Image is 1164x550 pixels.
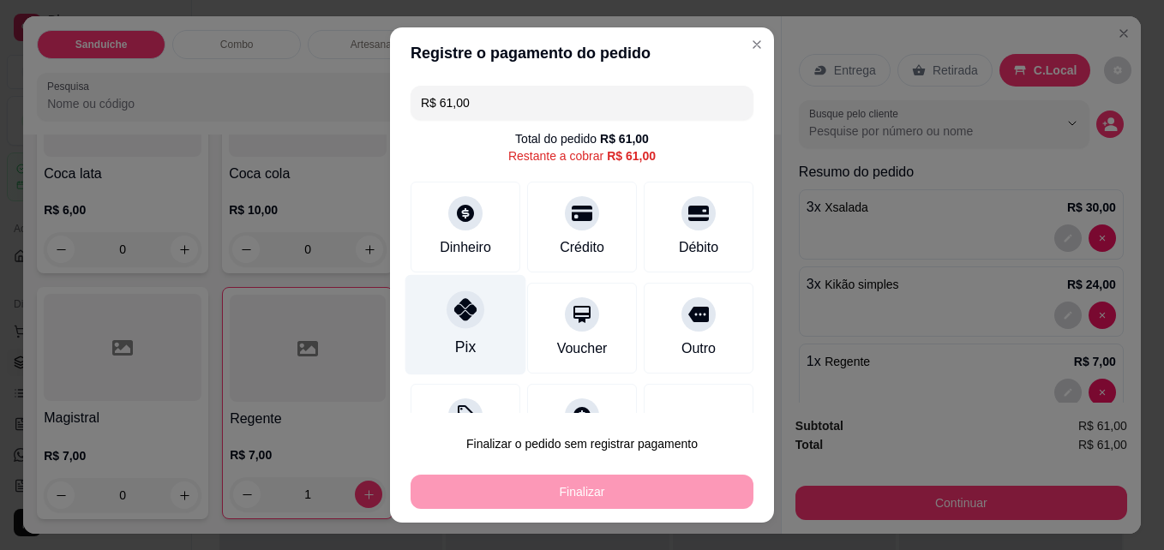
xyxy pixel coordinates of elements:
[515,130,649,147] div: Total do pedido
[560,237,604,258] div: Crédito
[743,31,771,58] button: Close
[440,237,491,258] div: Dinheiro
[390,27,774,79] header: Registre o pagamento do pedido
[455,336,476,358] div: Pix
[607,147,656,164] div: R$ 61,00
[681,338,716,359] div: Outro
[508,147,656,164] div: Restante a cobrar
[411,427,753,461] button: Finalizar o pedido sem registrar pagamento
[679,237,718,258] div: Débito
[557,338,608,359] div: Voucher
[600,130,649,147] div: R$ 61,00
[421,86,743,120] input: Ex.: hambúrguer de cordeiro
